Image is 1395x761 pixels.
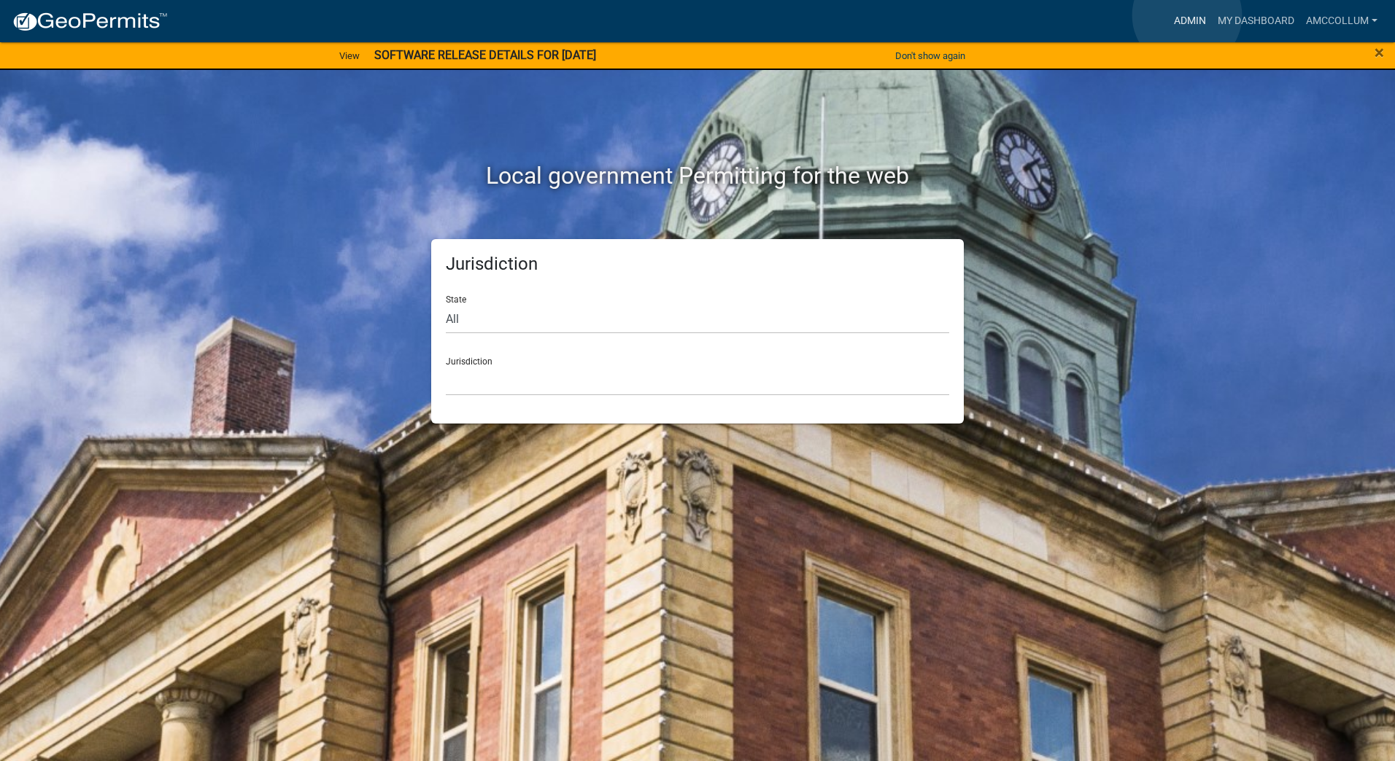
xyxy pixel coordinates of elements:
a: Admin [1168,7,1212,35]
a: amccollum [1300,7,1383,35]
h5: Jurisdiction [446,254,949,275]
button: Don't show again [889,44,971,68]
button: Close [1375,44,1384,61]
a: My Dashboard [1212,7,1300,35]
span: × [1375,42,1384,63]
a: View [333,44,366,68]
h2: Local government Permitting for the web [293,162,1102,190]
strong: SOFTWARE RELEASE DETAILS FOR [DATE] [374,48,596,62]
